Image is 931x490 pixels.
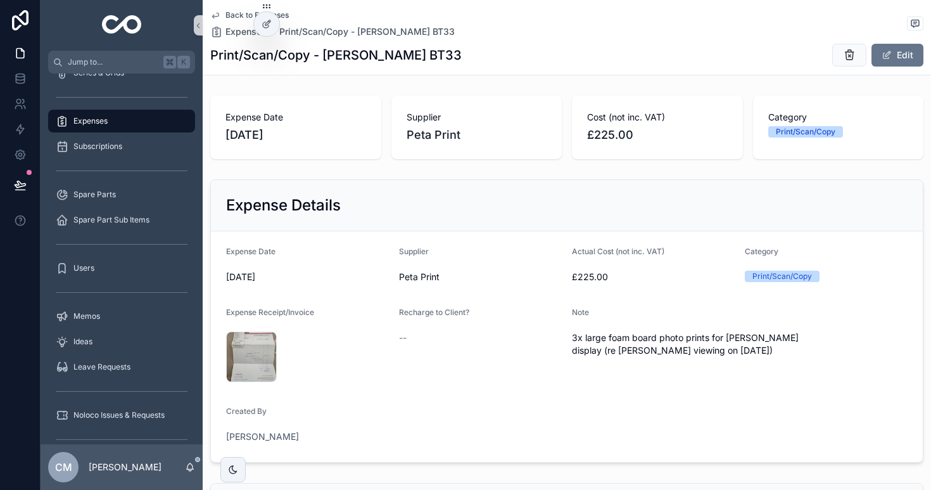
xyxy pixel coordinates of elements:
[572,247,664,256] span: Actual Cost (not inc. VAT)
[210,10,289,20] a: Back to Expenses
[225,10,289,20] span: Back to Expenses
[226,195,341,216] h2: Expense Details
[48,183,195,206] a: Spare Parts
[399,332,407,344] span: --
[48,51,195,74] button: Jump to...K
[752,271,812,282] div: Print/Scan/Copy
[73,410,165,420] span: Noloco Issues & Requests
[48,404,195,427] a: Noloco Issues & Requests
[572,307,589,317] span: Note
[587,126,728,144] span: £225.00
[48,356,195,378] a: Leave Requests
[225,25,267,38] span: Expenses
[399,307,469,317] span: Recharge to Client?
[73,116,108,126] span: Expenses
[55,460,72,475] span: CM
[572,332,908,357] span: 3x large foam board photo prints for [PERSON_NAME] display (re [PERSON_NAME] viewing on [DATE])
[179,57,189,67] span: K
[226,430,299,443] a: [PERSON_NAME]
[871,44,923,67] button: Edit
[73,190,116,200] span: Spare Parts
[48,330,195,353] a: Ideas
[279,25,455,38] a: Print/Scan/Copy - [PERSON_NAME] BT33
[73,263,94,273] span: Users
[41,74,203,444] div: scrollable content
[102,15,142,35] img: App logo
[48,110,195,132] a: Expenses
[73,215,149,225] span: Spare Part Sub Items
[399,247,429,256] span: Supplier
[89,461,161,474] p: [PERSON_NAME]
[572,271,735,283] span: £225.00
[407,111,547,124] span: Supplier
[399,271,562,283] span: Peta Print
[210,25,267,38] a: Expenses
[226,247,275,256] span: Expense Date
[225,111,366,124] span: Expense Date
[48,135,195,158] a: Subscriptions
[48,257,195,280] a: Users
[73,141,122,152] span: Subscriptions
[226,406,267,416] span: Created By
[776,126,835,138] div: Print/Scan/Copy
[225,126,366,144] span: [DATE]
[745,247,778,256] span: Category
[73,362,130,372] span: Leave Requests
[68,57,158,67] span: Jump to...
[226,271,389,283] span: [DATE]
[48,209,195,231] a: Spare Part Sub Items
[48,305,195,328] a: Memos
[73,311,100,321] span: Memos
[226,307,314,317] span: Expense Receipt/Invoice
[407,126,547,144] span: Peta Print
[768,111,909,124] span: Category
[210,46,462,64] h1: Print/Scan/Copy - [PERSON_NAME] BT33
[587,111,728,124] span: Cost (not inc. VAT)
[73,337,92,347] span: Ideas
